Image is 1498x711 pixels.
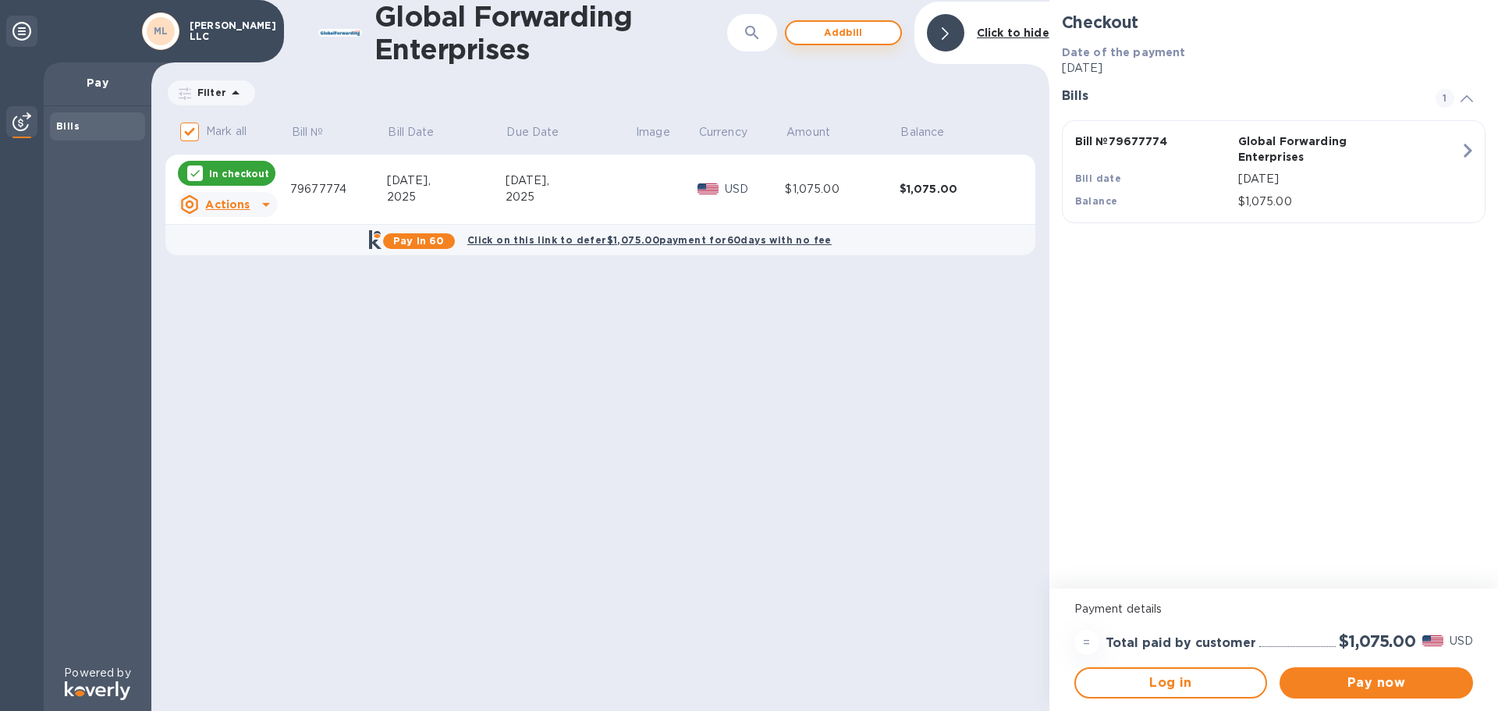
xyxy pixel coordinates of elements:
p: Currency [699,124,747,140]
p: Due Date [506,124,559,140]
p: Image [636,124,670,140]
p: Filter [191,86,226,99]
p: Global Forwarding Enterprises [1238,133,1395,165]
b: ML [154,25,169,37]
h2: Checkout [1062,12,1486,32]
p: Payment details [1074,601,1473,617]
div: 79677774 [290,181,387,197]
div: $1,075.00 [900,181,1013,197]
span: Log in [1088,674,1254,692]
b: Click to hide [977,27,1049,39]
span: Due Date [506,124,579,140]
p: [DATE] [1238,171,1460,187]
div: $1,075.00 [785,181,899,197]
button: Pay now [1280,667,1473,699]
p: Mark all [206,123,247,140]
p: $1,075.00 [1238,194,1460,210]
button: Addbill [785,20,902,45]
b: Balance [1075,195,1118,207]
u: Actions [205,198,250,211]
button: Log in [1074,667,1268,699]
p: In checkout [209,167,269,180]
h2: $1,075.00 [1339,631,1416,651]
div: 2025 [506,189,635,205]
span: Balance [900,124,964,140]
span: Bill № [292,124,344,140]
button: Bill №79677774Global Forwarding EnterprisesBill date[DATE]Balance$1,075.00 [1062,120,1486,223]
p: Bill № 79677774 [1075,133,1232,149]
img: USD [1422,635,1443,646]
span: Bill Date [388,124,454,140]
p: Balance [900,124,944,140]
div: [DATE], [506,172,635,189]
b: Date of the payment [1062,46,1186,59]
img: USD [698,183,719,194]
p: Bill Date [388,124,434,140]
p: Amount [786,124,830,140]
span: Pay now [1292,674,1461,692]
b: Click on this link to defer $1,075.00 payment for 60 days with no fee [467,234,832,246]
div: = [1074,630,1099,655]
p: Pay [56,75,139,91]
p: USD [725,181,786,197]
span: Add bill [799,23,888,42]
p: [PERSON_NAME] LLC [190,20,268,42]
b: Bills [56,120,80,132]
p: Powered by [64,665,130,681]
span: Amount [786,124,850,140]
h3: Bills [1062,89,1417,104]
p: [DATE] [1062,60,1486,76]
h3: Total paid by customer [1106,636,1256,651]
div: [DATE], [387,172,506,189]
p: USD [1450,633,1473,649]
img: Logo [65,681,130,700]
b: Bill date [1075,172,1122,184]
p: Bill № [292,124,324,140]
b: Pay in 60 [393,235,444,247]
div: 2025 [387,189,506,205]
span: 1 [1436,89,1454,108]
